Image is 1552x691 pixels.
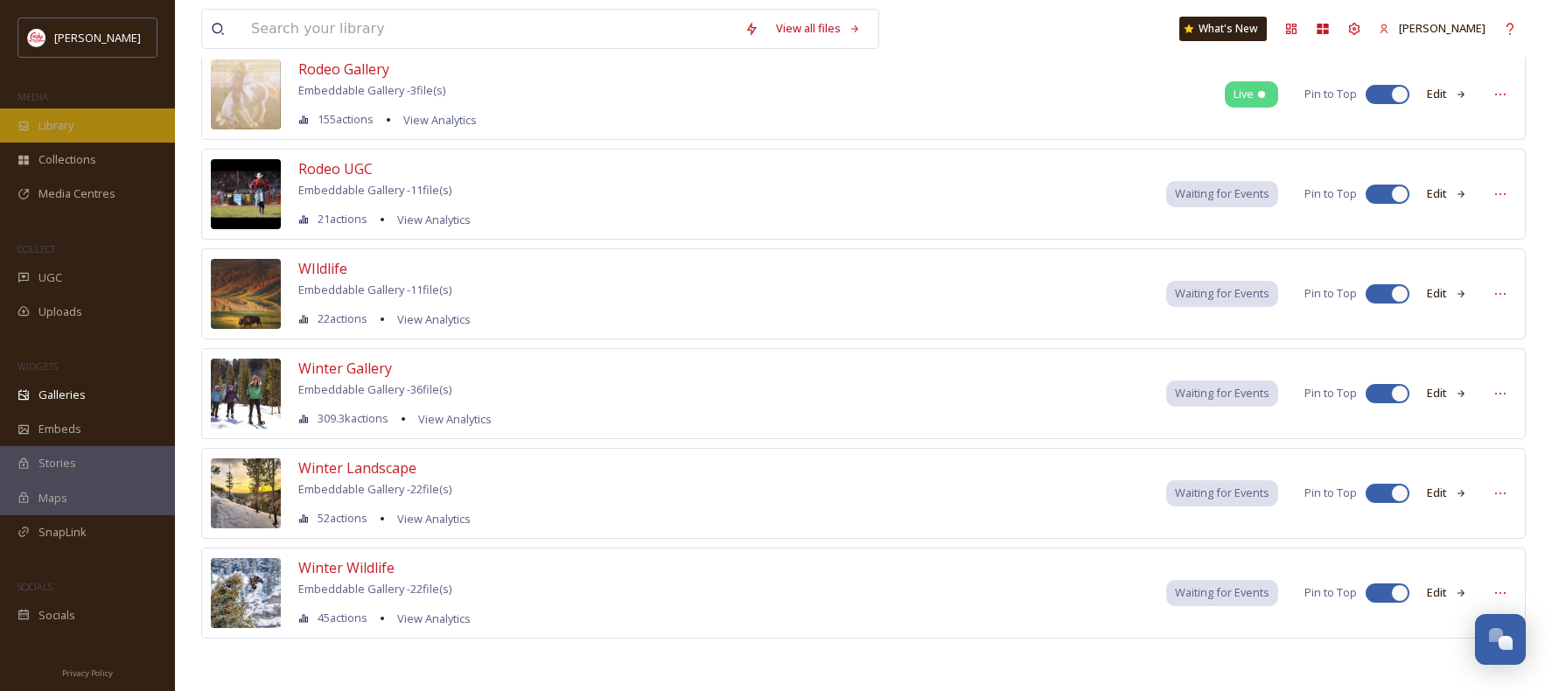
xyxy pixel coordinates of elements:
[1304,485,1357,501] span: Pin to Top
[397,311,471,327] span: View Analytics
[403,112,477,128] span: View Analytics
[298,558,395,577] span: Winter Wildlife
[62,661,113,682] a: Privacy Policy
[1175,185,1269,202] span: Waiting for Events
[397,511,471,527] span: View Analytics
[38,185,115,202] span: Media Centres
[62,667,113,679] span: Privacy Policy
[38,455,76,471] span: Stories
[17,242,55,255] span: COLLECT
[17,580,52,593] span: SOCIALS
[767,11,870,45] a: View all files
[397,212,471,227] span: View Analytics
[318,111,374,128] span: 155 actions
[388,608,471,629] a: View Analytics
[17,90,48,103] span: MEDIA
[1175,285,1269,302] span: Waiting for Events
[298,381,451,397] span: Embeddable Gallery - 36 file(s)
[1304,185,1357,202] span: Pin to Top
[242,10,736,48] input: Search your library
[38,607,75,624] span: Socials
[38,304,82,320] span: Uploads
[318,211,367,227] span: 21 actions
[1175,385,1269,401] span: Waiting for Events
[298,259,347,278] span: WIldlife
[1234,86,1254,102] span: Live
[1304,86,1357,102] span: Pin to Top
[1304,285,1357,302] span: Pin to Top
[1304,385,1357,401] span: Pin to Top
[318,311,367,327] span: 22 actions
[388,309,471,330] a: View Analytics
[1175,485,1269,501] span: Waiting for Events
[38,421,81,437] span: Embeds
[298,359,392,378] span: Winter Gallery
[38,387,86,403] span: Galleries
[388,508,471,529] a: View Analytics
[38,524,87,541] span: SnapLink
[1304,584,1357,601] span: Pin to Top
[17,359,58,373] span: WIDGETS
[318,610,367,626] span: 45 actions
[1418,376,1476,410] button: Edit
[38,151,96,168] span: Collections
[211,59,281,129] img: 2c2b086b-4dbc-4e95-b873-b6bc793c52aa.jpg
[318,410,388,427] span: 309.3k actions
[28,29,45,46] img: images%20(1).png
[1418,77,1476,111] button: Edit
[211,359,281,429] img: f984e891954ae75e2db3504cccad44ed5297d9ba1e5d1a98efd33fdfe89b73f6.jpg
[1418,476,1476,510] button: Edit
[298,458,416,478] span: Winter Landscape
[211,259,281,329] img: e84b5649b2a586c233f12aedac53582c67dc4e8dc20464baf5e00d9f7ae131ec.jpg
[1475,614,1526,665] button: Open Chat
[298,282,451,297] span: Embeddable Gallery - 11 file(s)
[1175,584,1269,601] span: Waiting for Events
[298,159,373,178] span: Rodeo UGC
[397,611,471,626] span: View Analytics
[388,209,471,230] a: View Analytics
[298,59,389,79] span: Rodeo Gallery
[409,408,492,429] a: View Analytics
[1399,20,1486,36] span: [PERSON_NAME]
[1179,17,1267,41] a: What's New
[298,82,445,98] span: Embeddable Gallery - 3 file(s)
[54,30,141,45] span: [PERSON_NAME]
[38,269,62,286] span: UGC
[211,458,281,528] img: 70eee530477b778265a2cfcc3f95f3be90770516d3c12e0f261d80b8999e1247.jpg
[1418,276,1476,311] button: Edit
[1418,177,1476,211] button: Edit
[395,109,477,130] a: View Analytics
[298,481,451,497] span: Embeddable Gallery - 22 file(s)
[211,558,281,628] img: 9fa259a604dcd6f1196f10d18869070ff1f111ab167ea5165ad4872629f1c953.jpg
[211,159,281,229] img: a681b198752075d5cc667a1332517db0016e864c3aa52b95067a119c686b3251.jpg
[1370,11,1494,45] a: [PERSON_NAME]
[318,510,367,527] span: 52 actions
[1418,576,1476,610] button: Edit
[298,182,451,198] span: Embeddable Gallery - 11 file(s)
[298,581,451,597] span: Embeddable Gallery - 22 file(s)
[38,117,73,134] span: Library
[418,411,492,427] span: View Analytics
[38,490,67,506] span: Maps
